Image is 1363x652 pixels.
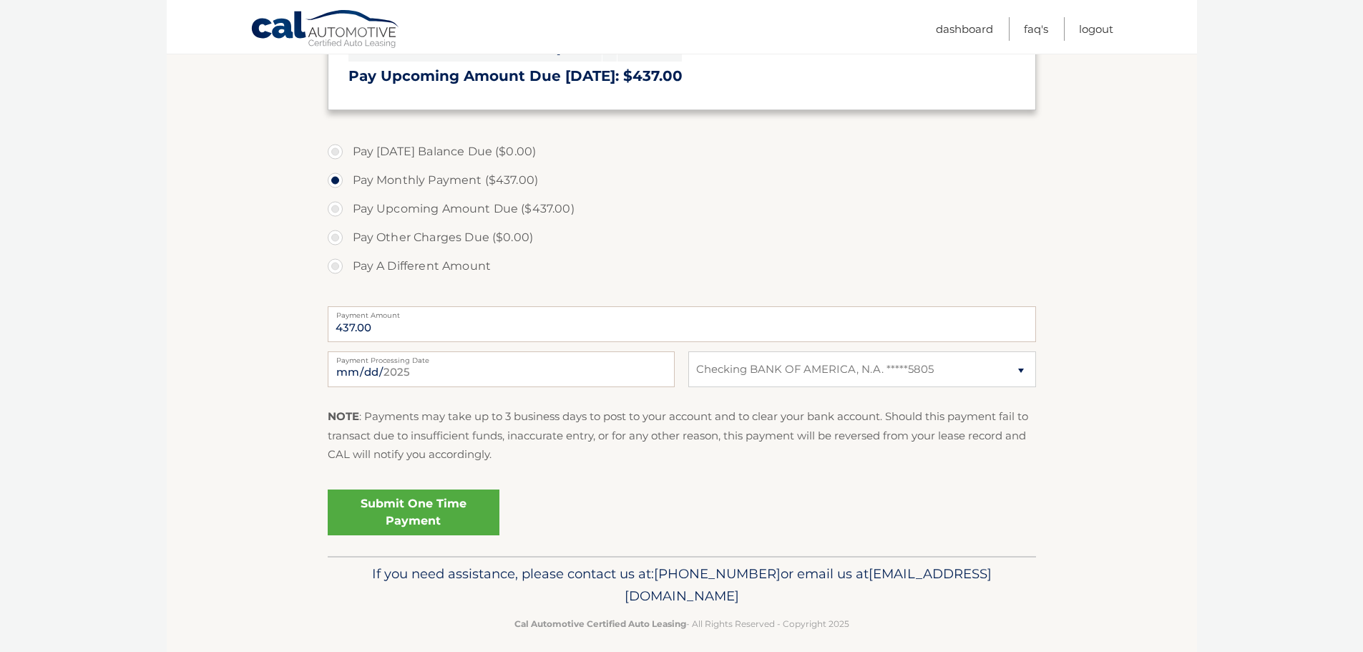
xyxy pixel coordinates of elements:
label: Payment Processing Date [328,351,675,363]
label: Pay Monthly Payment ($437.00) [328,166,1036,195]
strong: NOTE [328,409,359,423]
a: Cal Automotive [250,9,401,51]
a: Submit One Time Payment [328,490,499,535]
p: If you need assistance, please contact us at: or email us at [337,563,1027,608]
h3: Pay Upcoming Amount Due [DATE]: $437.00 [348,67,1015,85]
label: Pay [DATE] Balance Due ($0.00) [328,137,1036,166]
input: Payment Amount [328,306,1036,342]
a: Dashboard [936,17,993,41]
label: Pay A Different Amount [328,252,1036,281]
label: Pay Other Charges Due ($0.00) [328,223,1036,252]
strong: Cal Automotive Certified Auto Leasing [514,618,686,629]
label: Payment Amount [328,306,1036,318]
p: - All Rights Reserved - Copyright 2025 [337,616,1027,631]
a: FAQ's [1024,17,1048,41]
input: Payment Date [328,351,675,387]
label: Pay Upcoming Amount Due ($437.00) [328,195,1036,223]
span: [PHONE_NUMBER] [654,565,781,582]
a: Logout [1079,17,1113,41]
p: : Payments may take up to 3 business days to post to your account and to clear your bank account.... [328,407,1036,464]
